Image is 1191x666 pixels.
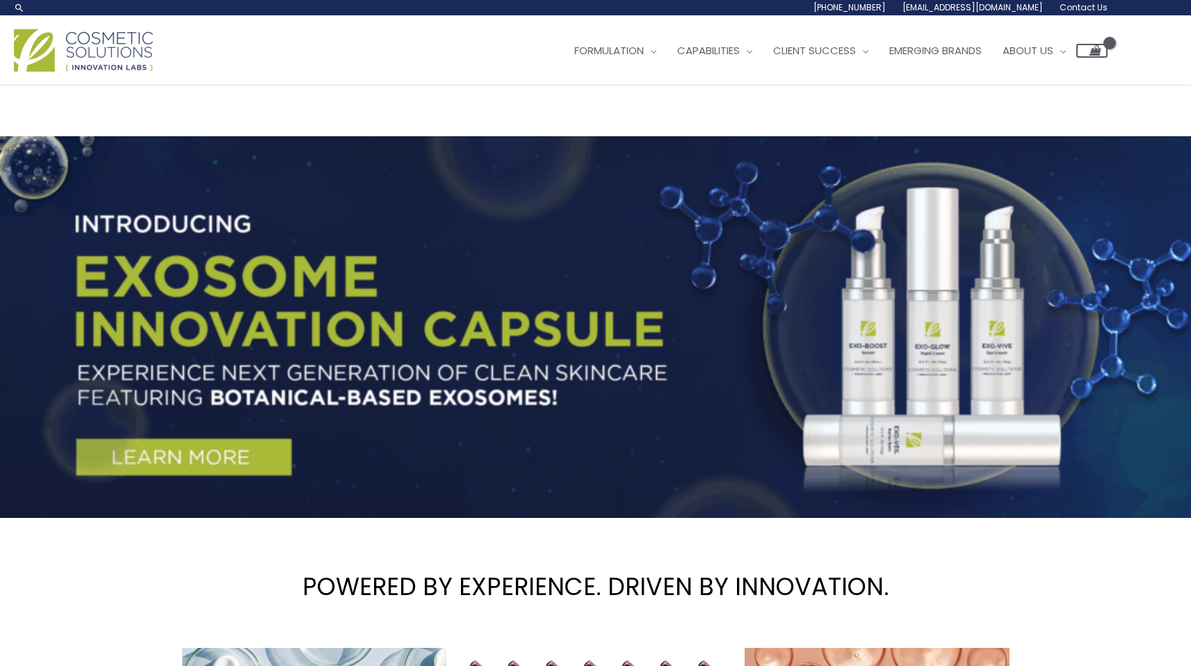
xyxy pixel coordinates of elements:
a: Capabilities [667,30,763,72]
span: Client Success [773,43,856,58]
a: View Shopping Cart, empty [1076,44,1108,58]
a: About Us [992,30,1076,72]
nav: Site Navigation [553,30,1108,72]
span: Contact Us [1060,1,1108,13]
a: Emerging Brands [879,30,992,72]
span: Emerging Brands [889,43,982,58]
a: Formulation [564,30,667,72]
span: Formulation [574,43,644,58]
span: About Us [1003,43,1053,58]
a: Search icon link [14,2,25,13]
span: [PHONE_NUMBER] [813,1,886,13]
a: Client Success [763,30,879,72]
img: Cosmetic Solutions Logo [14,29,153,72]
span: [EMAIL_ADDRESS][DOMAIN_NAME] [902,1,1043,13]
span: Capabilities [677,43,740,58]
